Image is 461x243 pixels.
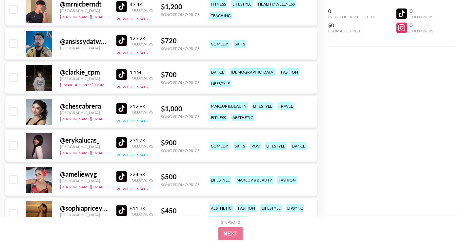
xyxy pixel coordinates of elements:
[233,40,246,48] div: skits
[428,210,453,235] iframe: Drift Widget Chat Controller
[221,220,240,225] div: Step 1 of 2
[218,227,243,240] button: Next
[60,178,109,183] div: [GEOGRAPHIC_DATA]
[130,205,153,212] div: 611.3K
[161,207,200,215] div: $ 450
[116,186,148,191] button: View Full Stats
[410,14,433,19] div: Followers
[130,171,153,178] div: 224.5K
[130,110,153,114] div: Followers
[231,0,253,8] div: lifestyle
[161,12,200,17] div: Song Promo Price
[130,42,153,46] div: Followers
[161,139,200,147] div: $ 900
[161,182,200,187] div: Song Promo Price
[161,37,200,45] div: $ 720
[60,13,157,19] a: [PERSON_NAME][EMAIL_ADDRESS][DOMAIN_NAME]
[116,84,148,89] button: View Full Stats
[210,216,248,223] div: makeup & beauty
[130,76,153,80] div: Followers
[210,204,233,212] div: aesthetic
[116,16,148,21] button: View Full Stats
[60,144,109,149] div: [GEOGRAPHIC_DATA]
[260,204,282,212] div: lifestyle
[60,102,109,110] div: @ chescabrera
[277,102,294,110] div: travel
[210,114,227,121] div: fitness
[210,80,231,87] div: lifestyle
[60,68,109,76] div: @ clarkie_cpm
[210,102,248,110] div: makeup & beauty
[60,183,157,189] a: [PERSON_NAME][EMAIL_ADDRESS][DOMAIN_NAME]
[130,69,153,76] div: 1.1M
[233,142,246,150] div: skits
[60,81,126,87] a: [EMAIL_ADDRESS][DOMAIN_NAME]
[210,142,230,150] div: comedy
[161,114,200,119] div: Song Promo Price
[130,1,153,8] div: 43.4K
[116,50,148,55] button: View Full Stats
[161,216,200,221] div: Song Promo Price
[210,0,227,8] div: fitness
[161,173,200,181] div: $ 500
[116,69,127,80] img: TikTok
[161,71,200,79] div: $ 700
[328,22,374,28] div: $0
[130,103,153,110] div: 212.9K
[116,118,148,123] button: View Full Stats
[116,35,127,46] img: TikTok
[257,0,296,8] div: health / wellness
[130,8,153,12] div: Followers
[161,105,200,113] div: $ 1,000
[286,204,304,212] div: lipsync
[116,152,148,157] button: View Full Stats
[130,144,153,148] div: Followers
[237,204,256,212] div: fashion
[130,137,153,144] div: 231.7K
[60,76,109,81] div: [GEOGRAPHIC_DATA]
[60,110,109,115] div: [GEOGRAPHIC_DATA]
[60,115,157,121] a: [PERSON_NAME][EMAIL_ADDRESS][DOMAIN_NAME]
[161,46,200,51] div: Song Promo Price
[60,45,109,50] div: [GEOGRAPHIC_DATA]
[210,12,232,19] div: teaching
[328,8,374,14] div: 0
[210,68,226,76] div: dance
[130,35,153,42] div: 123.2K
[116,1,127,12] img: TikTok
[60,204,109,212] div: @ sophiapriceyyy
[235,176,273,184] div: makeup & beauty
[161,3,200,11] div: $ 1,200
[60,149,157,155] a: [PERSON_NAME][EMAIL_ADDRESS][DOMAIN_NAME]
[291,142,307,150] div: dance
[116,137,127,148] img: TikTok
[116,171,127,182] img: TikTok
[60,37,109,45] div: @ ansissydatwalk
[250,142,261,150] div: pov
[60,170,109,178] div: @ ameliewyg
[328,28,374,33] div: Estimated Price
[252,102,273,110] div: lifestyle
[60,136,109,144] div: @ erykalucas_
[277,176,297,184] div: fashion
[210,176,231,184] div: lifestyle
[161,80,200,85] div: Song Promo Price
[60,8,109,13] div: [GEOGRAPHIC_DATA]
[328,14,374,19] div: Influencers Selected
[60,212,109,217] div: [GEOGRAPHIC_DATA]
[116,205,127,216] img: TikTok
[130,178,153,182] div: Followers
[210,40,230,48] div: comedy
[231,114,254,121] div: aesthetic
[161,148,200,153] div: Song Promo Price
[410,22,433,28] div: 0
[410,28,433,33] div: Followers
[116,103,127,114] img: TikTok
[130,212,153,217] div: Followers
[410,8,433,14] div: 0
[280,68,299,76] div: fashion
[265,142,287,150] div: lifestyle
[230,68,276,76] div: [DEMOGRAPHIC_DATA]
